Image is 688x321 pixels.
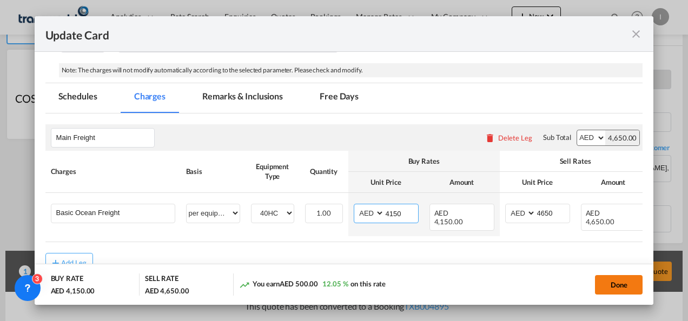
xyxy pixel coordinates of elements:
div: Add Leg [61,259,87,266]
div: SELL RATE [145,273,178,286]
div: Equipment Type [251,162,294,181]
div: BUY RATE [51,273,83,286]
div: AED 4,150.00 [51,286,95,296]
div: Sell Rates [505,156,646,166]
input: 4150 [385,204,418,220]
div: Quantity [305,166,343,176]
span: AED [434,209,460,217]
md-dialog: Update Card Port ... [35,16,654,305]
div: Sub Total [543,132,571,142]
div: Basis [186,166,240,176]
md-icon: icon-trending-up [239,279,250,290]
md-tab-item: Free Days [307,83,372,113]
md-tab-item: Charges [121,83,178,113]
button: Add Leg [45,253,93,272]
div: Charges [51,166,175,176]
span: 4,150.00 [434,217,463,226]
th: Amount [575,172,651,193]
div: Note: The charges will not modify automatically according to the selected parameter. Please check... [59,63,643,78]
input: 4650 [536,204,570,220]
input: Charge Name [56,204,175,220]
div: Delete Leg [498,133,532,142]
md-icon: icon-close fg-AAA8AD m-0 pointer [630,28,643,41]
md-tab-item: Remarks & Inclusions [189,83,296,113]
span: AED [586,209,611,217]
span: 4,650.00 [586,217,614,226]
span: 12.05 % [322,279,348,288]
div: AED 4,650.00 [145,286,189,296]
span: AED 500.00 [280,279,318,288]
md-icon: icon-delete [485,132,495,143]
md-tab-item: Schedules [45,83,110,113]
div: Buy Rates [354,156,494,166]
div: Update Card [45,27,630,41]
md-pagination-wrapper: Use the left and right arrow keys to navigate between tabs [45,83,383,113]
md-input-container: Basic Ocean Freight [51,204,175,220]
div: 4,650.00 [605,130,639,145]
button: Done [595,275,643,295]
th: Unit Price [348,172,424,193]
th: Amount [424,172,500,193]
input: Leg Name [56,130,154,146]
div: You earn on this rate [239,279,386,290]
th: Unit Price [500,172,575,193]
md-icon: icon-plus md-link-fg s20 [50,257,61,268]
select: per equipment [187,204,240,222]
span: 1.00 [316,209,331,217]
button: Delete Leg [485,133,532,142]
